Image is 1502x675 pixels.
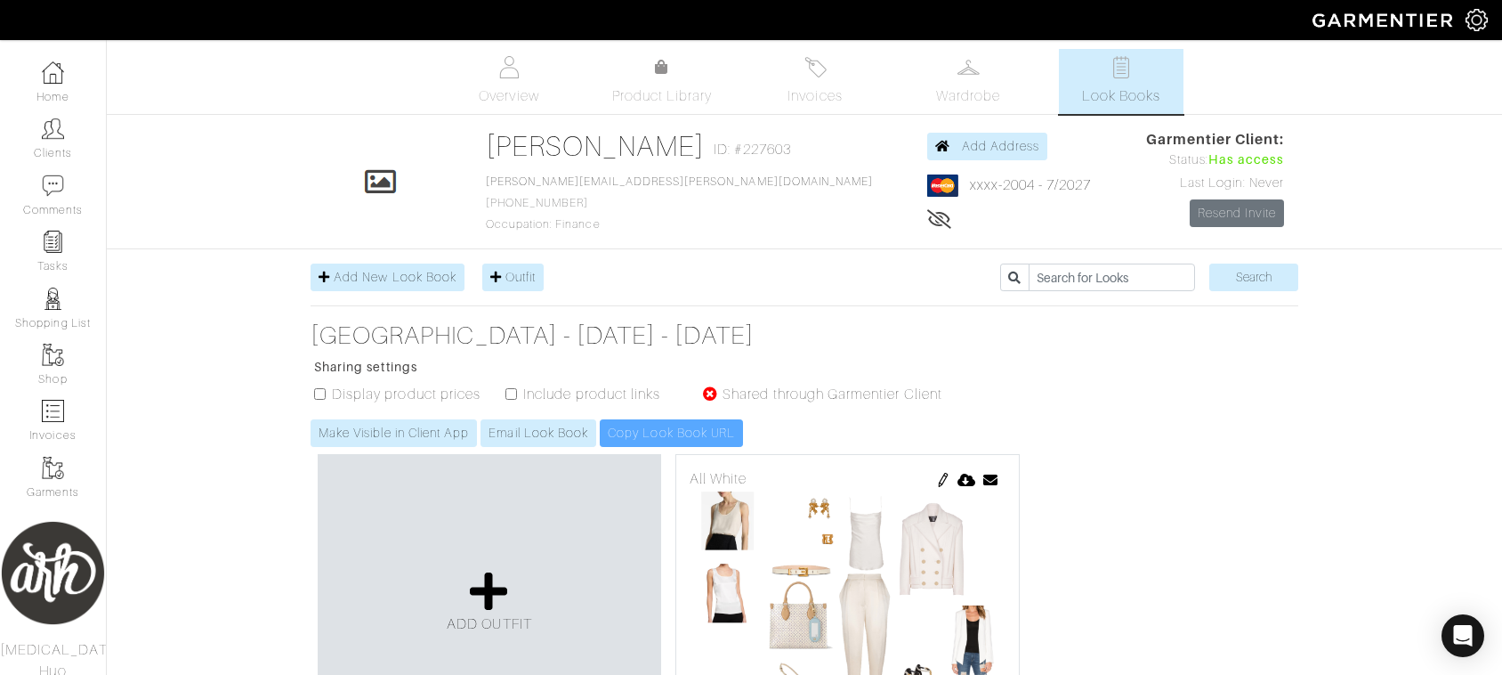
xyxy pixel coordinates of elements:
[690,468,1005,490] div: All White
[927,175,958,197] img: mastercard-2c98a0d54659f76b027c6839bea21931c3e23d06ea5b2b5660056f2e14d2f154.png
[42,118,64,140] img: clients-icon-6bae9207a08558b7cb47a8932f037763ab4055f8c8b6bfacd5dc20c3e0201464.png
[1209,264,1298,291] input: Search
[612,85,713,107] span: Product Library
[1059,49,1183,114] a: Look Books
[314,358,960,377] p: Sharing settings
[1082,85,1161,107] span: Look Books
[753,49,877,114] a: Invoices
[311,264,464,291] a: Add New Look Book
[42,288,64,310] img: stylists-icon-eb353228a002819b7ec25b43dbf5f0378dd9e0616d9560372ff212230b889e62.png
[927,133,1047,160] a: Add Address
[1304,4,1466,36] img: garmentier-logo-header-white-b43fb05a5012e4ada735d5af1a66efaba907eab6374d6393d1fbf88cb4ef424d.png
[1146,129,1285,150] span: Garmentier Client:
[970,177,1092,193] a: xxxx-2004 - 7/2027
[447,570,532,635] a: ADD OUTFIT
[1466,9,1488,31] img: gear-icon-white-bd11855cb880d31180b6d7d6211b90ccbf57a29d726f0c71d8c61bd08dd39cc2.png
[480,419,596,447] a: Email Look Book
[42,344,64,366] img: garments-icon-b7da505a4dc4fd61783c78ac3ca0ef83fa9d6f193b1c9dc38574b1d14d53ca28.png
[1110,56,1133,78] img: todo-9ac3debb85659649dc8f770b8b6100bb5dab4b48dedcbae339e5042a72dfd3cc.svg
[714,139,791,160] span: ID: #227603
[723,384,942,405] label: Shared through Garmentier Client
[936,85,1000,107] span: Wardrobe
[936,473,950,487] img: pen-cf24a1663064a2ec1b9c1bd2387e9de7a2fa800b781884d57f21acf72779bad2.png
[787,85,842,107] span: Invoices
[311,321,960,351] a: [GEOGRAPHIC_DATA] - [DATE] - [DATE]
[1146,150,1285,170] div: Status:
[1146,174,1285,193] div: Last Login: Never
[332,384,480,405] label: Display product prices
[523,384,660,405] label: Include product links
[498,56,521,78] img: basicinfo-40fd8af6dae0f16599ec9e87c0ef1c0a1fdea2edbe929e3d69a839185d80c458.svg
[42,175,64,197] img: comment-icon-a0a6a9ef722e966f86d9cbdc48e553b5cf19dbc54f86b18d962a5391bc8f6eb6.png
[311,419,477,447] a: Make Visible in Client App
[334,270,456,284] span: Add New Look Book
[957,56,980,78] img: wardrobe-487a4870c1b7c33e795ec22d11cfc2ed9d08956e64fb3008fe2437562e282088.svg
[1190,199,1285,227] a: Resend Invite
[600,57,724,107] a: Product Library
[42,61,64,84] img: dashboard-icon-dbcd8f5a0b271acd01030246c82b418ddd0df26cd7fceb0bd07c9910d44c42f6.png
[1441,614,1484,657] div: Open Intercom Messenger
[486,130,706,162] a: [PERSON_NAME]
[486,175,874,188] a: [PERSON_NAME][EMAIL_ADDRESS][PERSON_NAME][DOMAIN_NAME]
[804,56,827,78] img: orders-27d20c2124de7fd6de4e0e44c1d41de31381a507db9b33961299e4e07d508b8c.svg
[906,49,1030,114] a: Wardrobe
[482,264,544,291] a: Outfit
[486,175,874,231] span: [PHONE_NUMBER] Occupation: Finance
[42,457,64,479] img: garments-icon-b7da505a4dc4fd61783c78ac3ca0ef83fa9d6f193b1c9dc38574b1d14d53ca28.png
[42,231,64,253] img: reminder-icon-8004d30b9f0a5d33ae49ab947aed9ed385cf756f9e5892f1edd6e32f2345188e.png
[479,85,538,107] span: Overview
[447,49,571,114] a: Overview
[505,270,536,284] span: Outfit
[1208,150,1285,170] span: Has access
[447,616,532,632] span: ADD OUTFIT
[1029,264,1195,291] input: Search for Looks
[962,139,1040,153] span: Add Address
[42,400,64,422] img: orders-icon-0abe47150d42831381b5fb84f609e132dff9fe21cb692f30cb5eec754e2cba89.png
